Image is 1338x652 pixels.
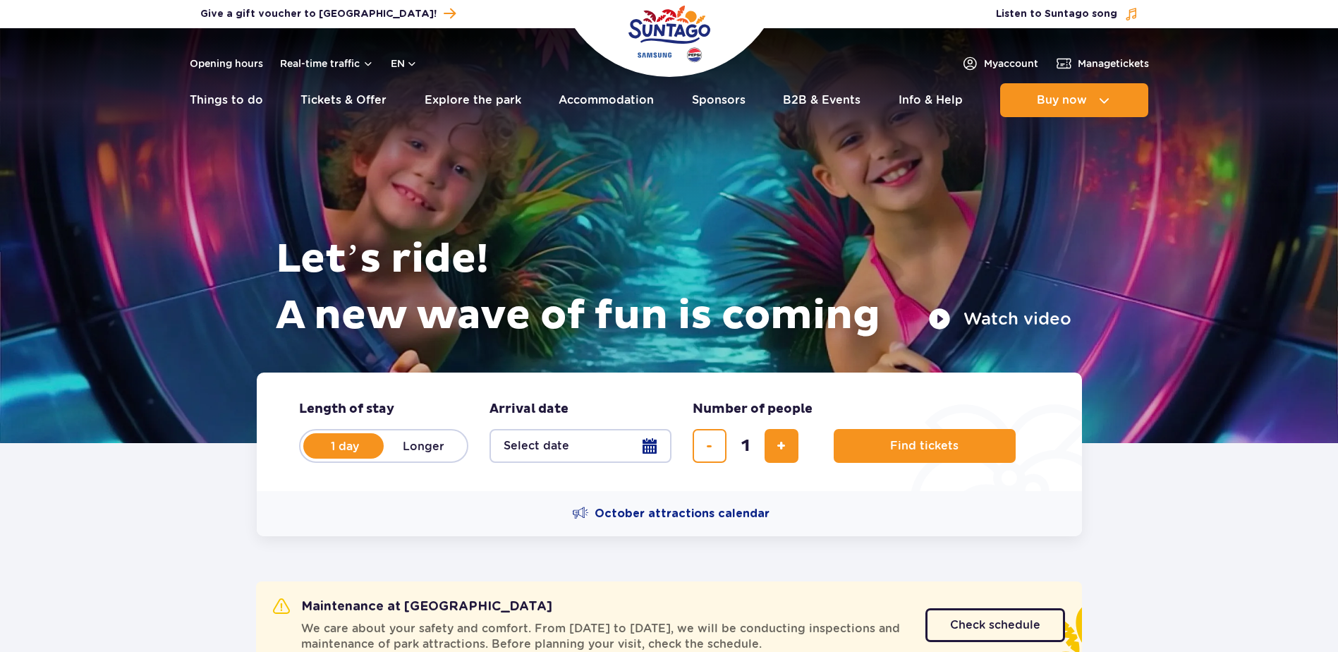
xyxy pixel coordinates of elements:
a: Sponsors [692,83,746,117]
a: Info & Help [899,83,963,117]
a: Explore the park [425,83,521,117]
a: October attractions calendar [572,505,770,522]
a: Managetickets [1055,55,1149,72]
a: Myaccount [961,55,1038,72]
span: Check schedule [950,620,1040,631]
a: B2B & Events [783,83,860,117]
span: My account [984,56,1038,71]
a: Opening hours [190,56,263,71]
button: Select date [489,429,671,463]
span: Give a gift voucher to [GEOGRAPHIC_DATA]! [200,7,437,21]
button: en [391,56,418,71]
input: number of tickets [729,429,762,463]
a: Give a gift voucher to [GEOGRAPHIC_DATA]! [200,4,456,23]
button: Listen to Suntago song [996,7,1138,21]
span: Length of stay [299,401,394,418]
form: Planning your visit to Park of Poland [257,373,1082,491]
h2: Maintenance at [GEOGRAPHIC_DATA] [273,598,552,615]
button: remove ticket [693,429,726,463]
a: Things to do [190,83,263,117]
button: add ticket [765,429,798,463]
span: Number of people [693,401,813,418]
button: Buy now [1000,83,1148,117]
span: Arrival date [489,401,568,418]
button: Find tickets [834,429,1016,463]
a: Check schedule [925,608,1065,642]
label: 1 day [305,431,385,461]
h1: Let’s ride! A new wave of fun is coming [276,231,1071,344]
a: Accommodation [559,83,654,117]
button: Real-time traffic [280,58,374,69]
span: October attractions calendar [595,506,770,521]
span: Find tickets [890,440,959,452]
span: Listen to Suntago song [996,7,1117,21]
label: Longer [384,431,464,461]
button: Watch video [928,308,1071,330]
a: Tickets & Offer [300,83,387,117]
span: Buy now [1037,94,1087,107]
span: Manage tickets [1078,56,1149,71]
span: We care about your safety and comfort. From [DATE] to [DATE], we will be conducting inspections a... [301,621,908,652]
